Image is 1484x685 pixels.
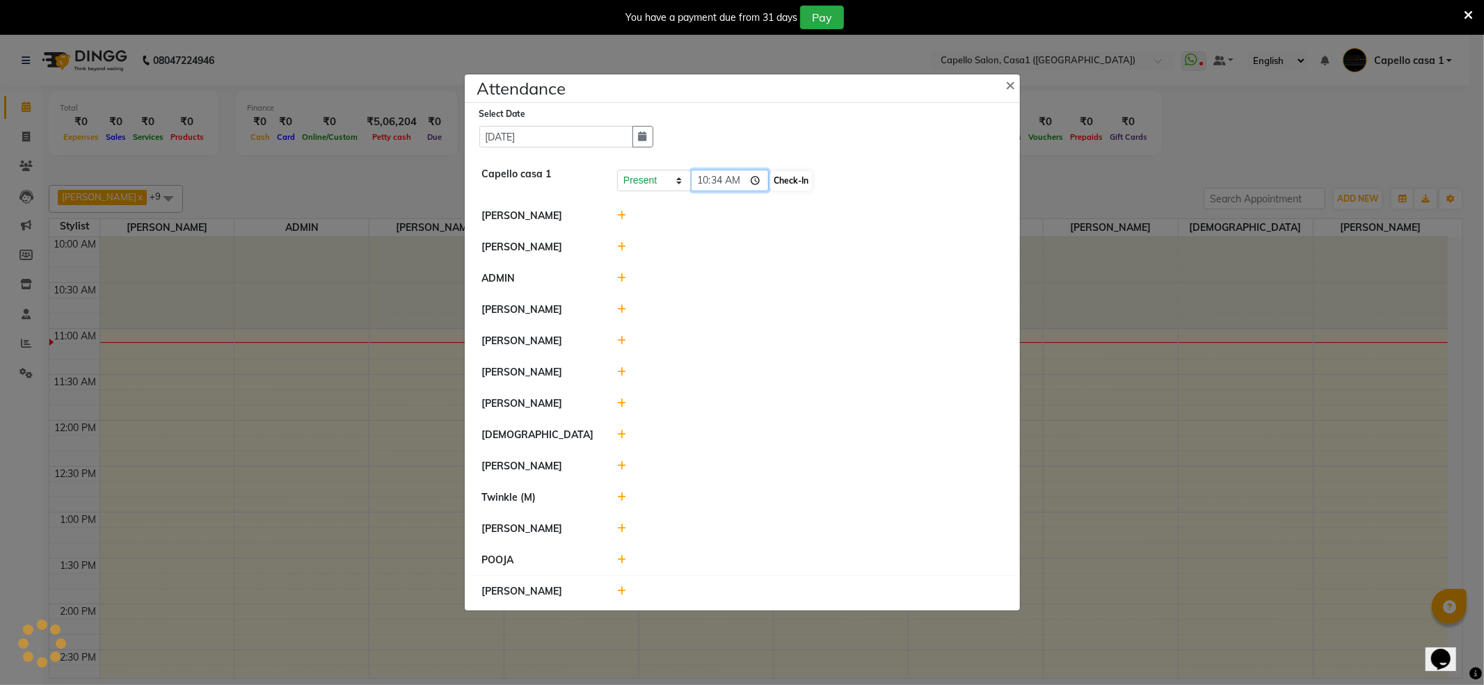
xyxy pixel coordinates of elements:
div: [PERSON_NAME] [472,584,607,599]
iframe: chat widget [1426,629,1470,671]
div: [PERSON_NAME] [472,303,607,317]
button: Pay [800,6,844,29]
div: [PERSON_NAME] [472,334,607,348]
div: Capello casa 1 [472,167,607,192]
button: Close [995,65,1030,104]
div: [PERSON_NAME] [472,240,607,255]
div: You have a payment due from 31 days [625,10,797,25]
div: [PERSON_NAME] [472,396,607,411]
span: × [1006,74,1016,95]
div: [PERSON_NAME] [472,209,607,223]
div: [PERSON_NAME] [472,459,607,474]
div: [PERSON_NAME] [472,365,607,380]
div: [PERSON_NAME] [472,522,607,536]
div: ADMIN [472,271,607,286]
div: [DEMOGRAPHIC_DATA] [472,428,607,442]
div: POOJA [472,553,607,567]
label: Select Date [479,108,526,120]
input: Select date [479,126,633,147]
button: Check-In [770,171,812,191]
div: Twinkle (M) [472,490,607,505]
h4: Attendance [477,76,566,101]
